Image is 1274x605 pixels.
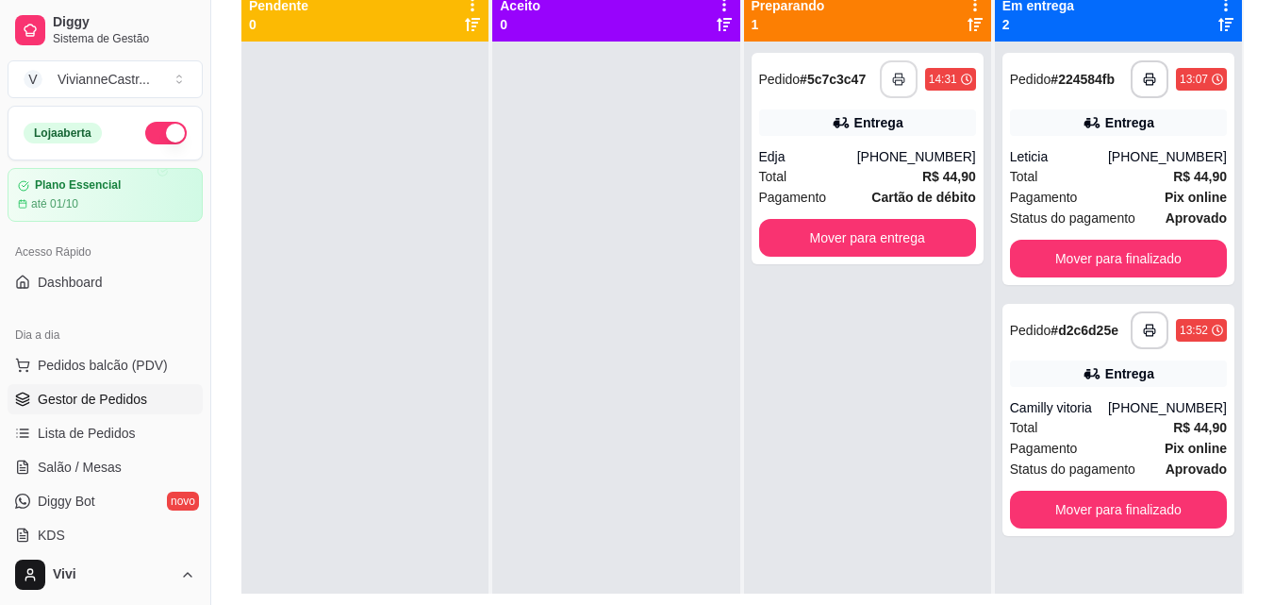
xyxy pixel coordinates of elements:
[1173,169,1227,184] strong: R$ 44,90
[8,60,203,98] button: Select a team
[8,267,203,297] a: Dashboard
[8,486,203,516] a: Diggy Botnovo
[8,384,203,414] a: Gestor de Pedidos
[1010,240,1227,277] button: Mover para finalizado
[249,15,308,34] p: 0
[1165,190,1227,205] strong: Pix online
[1108,398,1227,417] div: [PHONE_NUMBER]
[871,190,975,205] strong: Cartão de débito
[8,350,203,380] button: Pedidos balcão (PDV)
[145,122,187,144] button: Alterar Status
[35,178,121,193] article: Plano Essencial
[1166,210,1227,226] strong: aprovado
[53,31,195,46] span: Sistema de Gestão
[1051,323,1118,338] strong: # d2c6d25e
[31,196,78,211] article: até 01/10
[38,273,103,292] span: Dashboard
[1010,323,1051,338] span: Pedido
[8,320,203,350] div: Dia a dia
[1180,323,1208,338] div: 13:52
[1010,398,1108,417] div: Camilly vitoria
[1010,187,1078,208] span: Pagamento
[8,452,203,482] a: Salão / Mesas
[752,15,825,34] p: 1
[53,566,173,583] span: Vivi
[1105,364,1154,383] div: Entrega
[922,169,976,184] strong: R$ 44,90
[759,72,801,87] span: Pedido
[929,72,957,87] div: 14:31
[38,526,65,545] span: KDS
[8,8,203,53] a: DiggySistema de Gestão
[38,492,95,511] span: Diggy Bot
[857,147,976,166] div: [PHONE_NUMBER]
[1010,417,1038,438] span: Total
[8,237,203,267] div: Acesso Rápido
[8,520,203,550] a: KDS
[1010,166,1038,187] span: Total
[1105,113,1154,132] div: Entrega
[759,219,976,257] button: Mover para entrega
[1010,438,1078,459] span: Pagamento
[1166,462,1227,477] strong: aprovado
[1051,72,1115,87] strong: # 224584fb
[58,70,150,89] div: VivianneCastr ...
[53,14,195,31] span: Diggy
[1108,147,1227,166] div: [PHONE_NUMBER]
[759,187,827,208] span: Pagamento
[500,15,540,34] p: 0
[8,552,203,597] button: Vivi
[1002,15,1074,34] p: 2
[38,356,168,375] span: Pedidos balcão (PDV)
[38,424,136,443] span: Lista de Pedidos
[8,168,203,222] a: Plano Essencialaté 01/10
[1165,441,1227,456] strong: Pix online
[1010,491,1227,529] button: Mover para finalizado
[759,147,857,166] div: Edja
[1010,72,1051,87] span: Pedido
[1010,147,1108,166] div: Leticia
[759,166,787,187] span: Total
[1010,459,1135,479] span: Status do pagamento
[24,70,42,89] span: V
[38,458,122,477] span: Salão / Mesas
[38,390,147,409] span: Gestor de Pedidos
[800,72,866,87] strong: # 5c7c3c47
[8,418,203,448] a: Lista de Pedidos
[854,113,903,132] div: Entrega
[24,123,102,143] div: Loja aberta
[1173,420,1227,435] strong: R$ 44,90
[1010,208,1135,228] span: Status do pagamento
[1180,72,1208,87] div: 13:07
